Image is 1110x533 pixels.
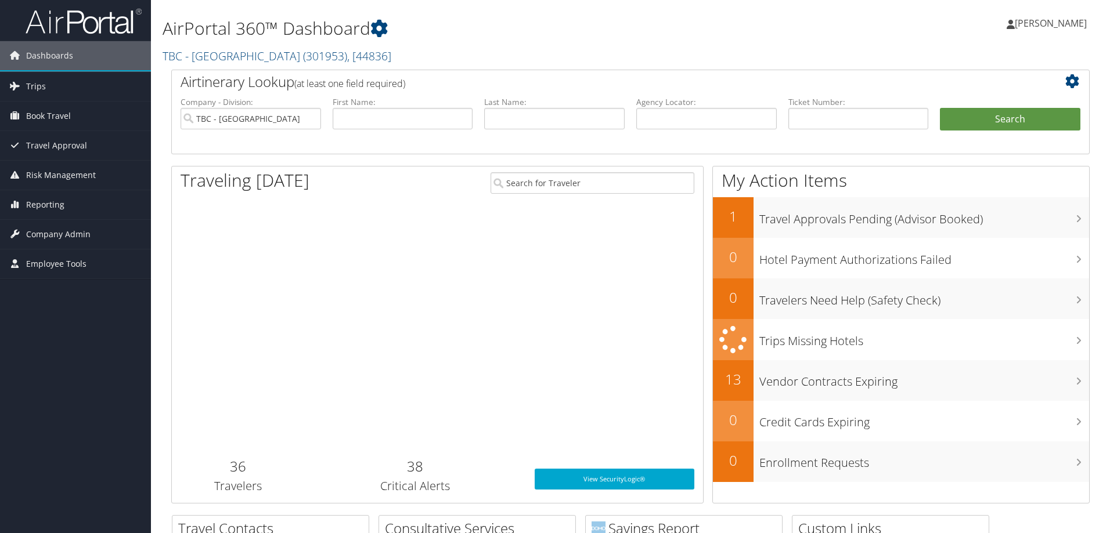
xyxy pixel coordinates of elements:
[491,172,694,194] input: Search for Traveler
[313,456,517,476] h2: 38
[713,319,1089,360] a: Trips Missing Hotels
[759,408,1089,430] h3: Credit Cards Expiring
[294,77,405,90] span: (at least one field required)
[713,278,1089,319] a: 0Travelers Need Help (Safety Check)
[26,8,142,35] img: airportal-logo.png
[713,410,754,430] h2: 0
[181,456,296,476] h2: 36
[1007,6,1098,41] a: [PERSON_NAME]
[313,478,517,494] h3: Critical Alerts
[26,101,71,130] span: Book Travel
[713,288,754,307] h2: 0
[713,360,1089,401] a: 13Vendor Contracts Expiring
[484,96,625,108] label: Last Name:
[26,41,73,70] span: Dashboards
[163,16,787,41] h1: AirPortal 360™ Dashboard
[713,206,754,226] h2: 1
[181,168,309,193] h1: Traveling [DATE]
[759,287,1089,309] h3: Travelers Need Help (Safety Check)
[26,72,46,101] span: Trips
[940,108,1080,131] button: Search
[181,96,321,108] label: Company - Division:
[163,48,391,64] a: TBC - [GEOGRAPHIC_DATA]
[26,190,64,219] span: Reporting
[713,197,1089,238] a: 1Travel Approvals Pending (Advisor Booked)
[303,48,347,64] span: ( 301953 )
[759,205,1089,227] h3: Travel Approvals Pending (Advisor Booked)
[713,247,754,267] h2: 0
[759,327,1089,349] h3: Trips Missing Hotels
[333,96,473,108] label: First Name:
[1015,17,1087,30] span: [PERSON_NAME]
[181,72,1004,92] h2: Airtinerary Lookup
[759,368,1089,390] h3: Vendor Contracts Expiring
[26,249,87,278] span: Employee Tools
[26,131,87,160] span: Travel Approval
[713,238,1089,278] a: 0Hotel Payment Authorizations Failed
[181,478,296,494] h3: Travelers
[347,48,391,64] span: , [ 44836 ]
[713,451,754,470] h2: 0
[535,469,694,490] a: View SecurityLogic®
[636,96,777,108] label: Agency Locator:
[759,449,1089,471] h3: Enrollment Requests
[713,441,1089,482] a: 0Enrollment Requests
[26,220,91,249] span: Company Admin
[26,161,96,190] span: Risk Management
[713,401,1089,441] a: 0Credit Cards Expiring
[759,246,1089,268] h3: Hotel Payment Authorizations Failed
[713,168,1089,193] h1: My Action Items
[713,369,754,389] h2: 13
[788,96,929,108] label: Ticket Number:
